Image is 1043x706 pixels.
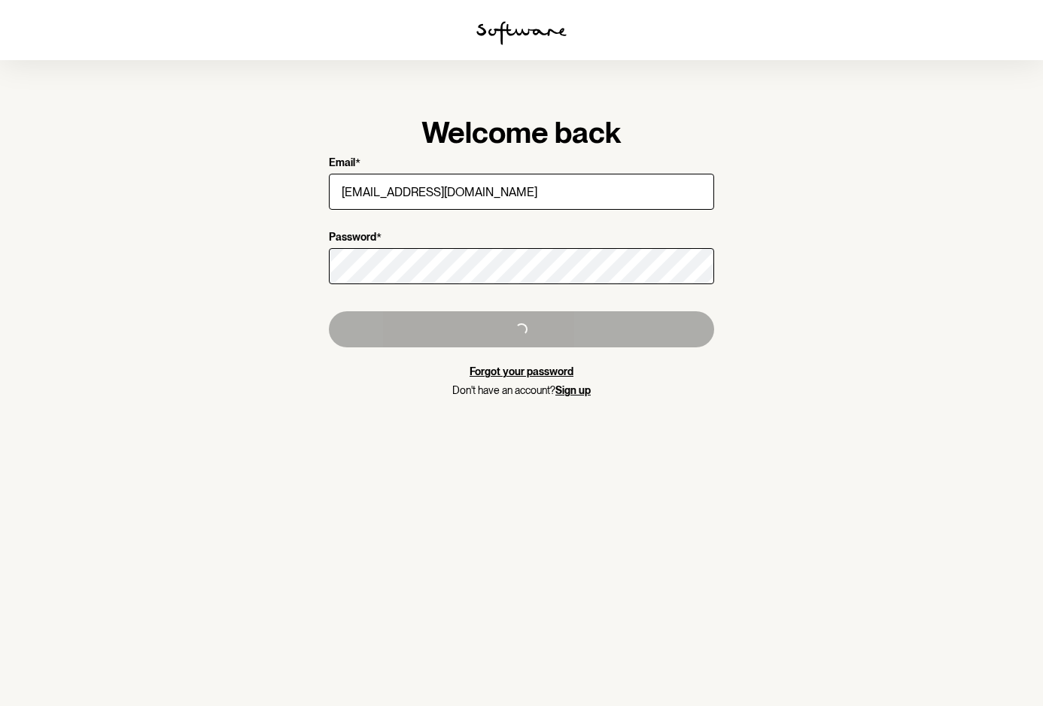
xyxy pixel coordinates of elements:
a: Sign up [555,384,591,396]
p: Don't have an account? [329,384,714,397]
p: Password [329,231,376,245]
a: Forgot your password [470,365,573,377]
img: software logo [476,21,567,45]
p: Email [329,156,355,171]
h1: Welcome back [329,114,714,150]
